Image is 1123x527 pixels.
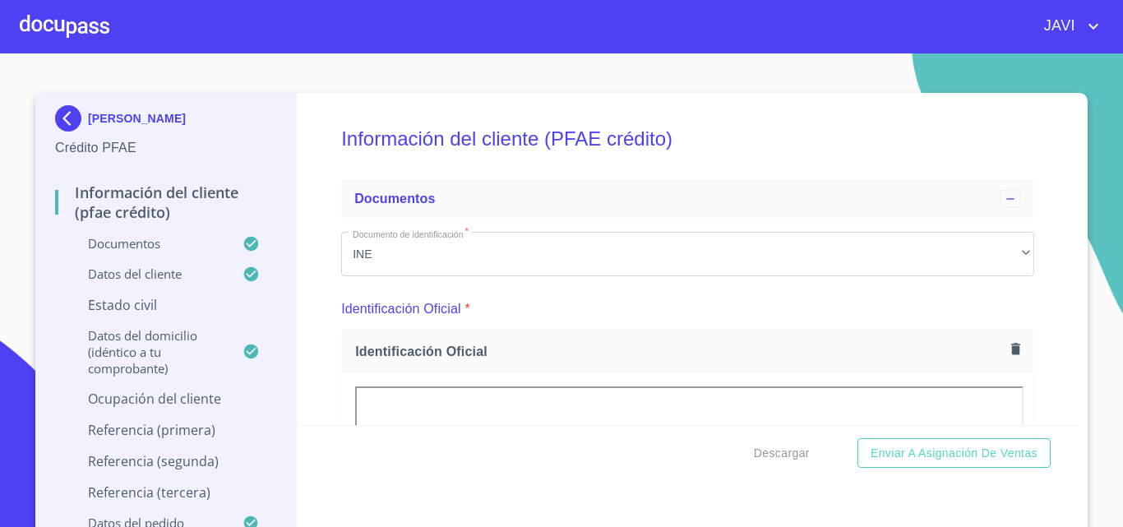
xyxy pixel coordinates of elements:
span: Enviar a Asignación de Ventas [871,443,1038,464]
p: Referencia (primera) [55,421,276,439]
div: INE [341,232,1034,276]
span: Documentos [354,192,435,206]
p: Datos del cliente [55,266,243,282]
p: Estado Civil [55,296,276,314]
span: JAVI [1032,13,1084,39]
p: Ocupación del Cliente [55,390,276,408]
span: Identificación Oficial [355,343,1005,360]
div: Documentos [341,179,1034,219]
p: Documentos [55,235,243,252]
h5: Información del cliente (PFAE crédito) [341,105,1034,173]
button: Descargar [747,438,816,469]
p: Identificación Oficial [341,299,461,319]
img: Docupass spot blue [55,105,88,132]
button: Enviar a Asignación de Ventas [857,438,1051,469]
p: Información del cliente (PFAE crédito) [55,183,276,222]
button: account of current user [1032,13,1103,39]
p: Datos del domicilio (idéntico a tu comprobante) [55,327,243,377]
span: Descargar [754,443,810,464]
p: Referencia (tercera) [55,483,276,502]
div: [PERSON_NAME] [55,105,276,138]
p: Referencia (segunda) [55,452,276,470]
p: [PERSON_NAME] [88,112,186,125]
p: Crédito PFAE [55,138,276,158]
